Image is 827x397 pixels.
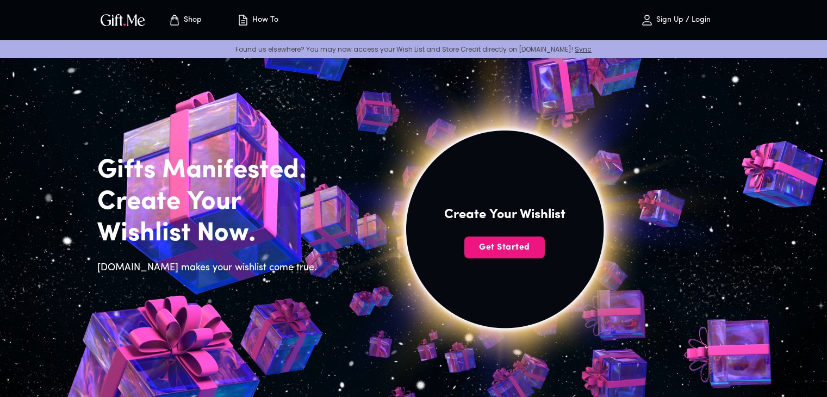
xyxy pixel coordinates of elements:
[444,206,565,224] h4: Create Your Wishlist
[97,187,324,218] h2: Create Your
[464,241,545,253] span: Get Started
[181,16,202,25] p: Shop
[155,3,215,38] button: Store page
[621,3,730,38] button: Sign Up / Login
[228,3,288,38] button: How To
[237,14,250,27] img: how-to.svg
[250,16,278,25] p: How To
[98,12,147,28] img: GiftMe Logo
[97,14,148,27] button: GiftMe Logo
[575,45,592,54] a: Sync
[654,16,711,25] p: Sign Up / Login
[464,237,545,258] button: Get Started
[97,218,324,250] h2: Wishlist Now.
[97,155,324,187] h2: Gifts Manifested.
[9,45,818,54] p: Found us elsewhere? You may now access your Wish List and Store Credit directly on [DOMAIN_NAME]!
[97,260,324,276] h6: [DOMAIN_NAME] makes your wishlist come true.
